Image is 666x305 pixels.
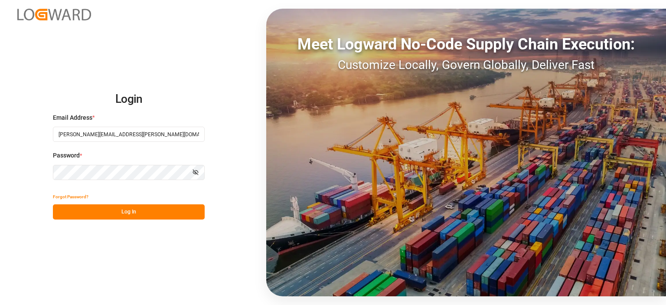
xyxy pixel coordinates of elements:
[53,113,92,122] span: Email Address
[53,85,205,113] h2: Login
[266,56,666,74] div: Customize Locally, Govern Globally, Deliver Fast
[53,189,88,204] button: Forgot Password?
[53,151,80,160] span: Password
[53,127,205,142] input: Enter your email
[266,33,666,56] div: Meet Logward No-Code Supply Chain Execution:
[53,204,205,220] button: Log In
[17,9,91,20] img: Logward_new_orange.png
